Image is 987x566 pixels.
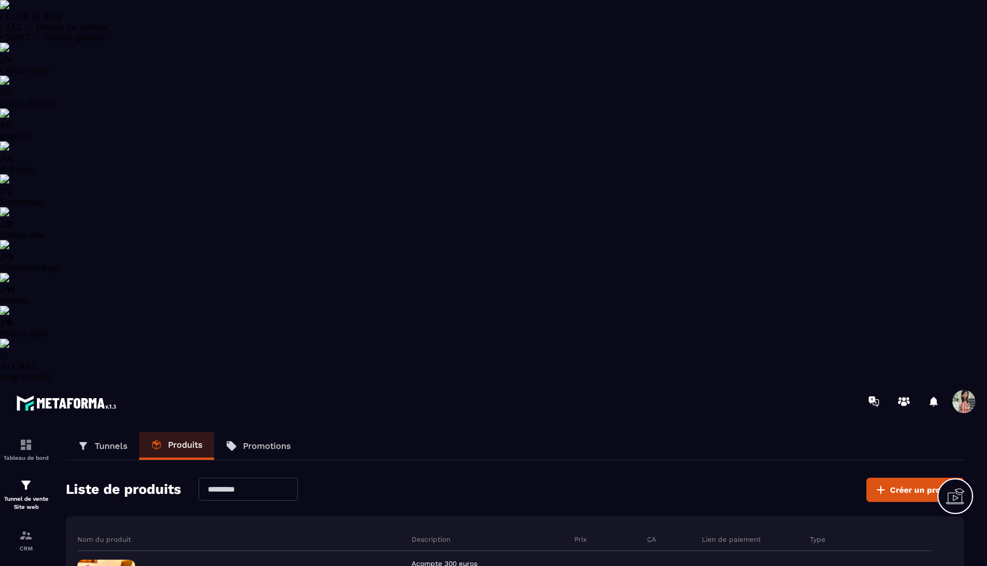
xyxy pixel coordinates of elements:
button: Créer un produit [866,478,964,502]
img: formation [19,438,33,452]
p: Lien de paiement [702,535,761,544]
p: Description [412,535,450,544]
p: Tunnel de vente Site web [3,495,49,511]
p: Tableau de bord [3,455,49,461]
a: formationformationTunnel de vente Site web [3,470,49,520]
a: formationformationCRM [3,520,49,560]
a: formationformationTableau de bord [3,429,49,470]
p: Nom du produit [77,535,131,544]
img: formation [19,478,33,492]
img: logo [16,392,120,414]
p: Tunnels [95,441,128,451]
p: Promotions [243,441,291,451]
a: Tunnels [66,432,139,460]
span: Créer un produit [890,484,956,496]
h2: Liste de produits [66,478,181,502]
img: formation [19,528,33,542]
a: Produits [139,432,214,460]
p: Type [810,535,825,544]
p: CRM [3,545,49,552]
p: Produits [168,440,203,450]
a: Promotions [214,432,302,460]
p: Prix [574,535,586,544]
p: CA [647,535,656,544]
